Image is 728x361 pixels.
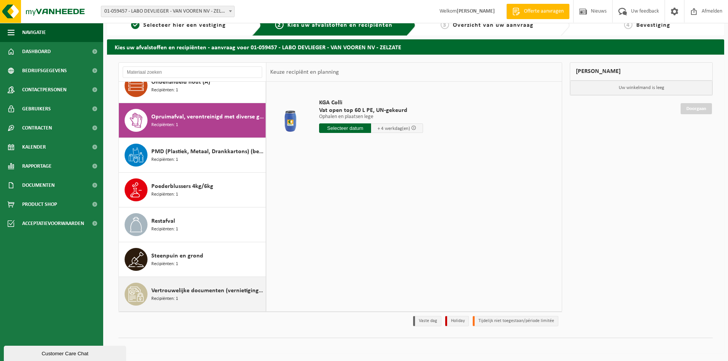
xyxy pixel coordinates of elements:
a: Offerte aanvragen [506,4,569,19]
h2: Kies uw afvalstoffen en recipiënten - aanvraag voor 01-059457 - LABO DEVLIEGER - VAN VOOREN NV - ... [107,39,724,54]
span: Opruimafval, verontreinigd met diverse gevaarlijke afvalstoffen [151,112,264,121]
div: Keuze recipiënt en planning [266,63,343,82]
span: 1 [131,21,139,29]
button: PMD (Plastiek, Metaal, Drankkartons) (bedrijven) Recipiënten: 1 [119,138,266,173]
span: Steenpuin en grond [151,251,203,261]
strong: [PERSON_NAME] [457,8,495,14]
span: 3 [441,21,449,29]
span: Dashboard [22,42,51,61]
span: Vat open top 60 L PE, UN-gekeurd [319,107,423,114]
li: Vaste dag [413,316,441,326]
li: Holiday [445,316,469,326]
input: Selecteer datum [319,123,371,133]
button: Onbehandeld hout (A) Recipiënten: 1 [119,68,266,103]
span: Recipiënten: 1 [151,87,178,94]
span: Acceptatievoorwaarden [22,214,84,233]
span: Overzicht van uw aanvraag [453,22,533,28]
a: Doorgaan [681,103,712,114]
span: Selecteer hier een vestiging [143,22,226,28]
li: Tijdelijk niet toegestaan/période limitée [473,316,558,326]
span: Onbehandeld hout (A) [151,78,210,87]
span: Contactpersonen [22,80,66,99]
span: Documenten [22,176,55,195]
span: Bedrijfsgegevens [22,61,67,80]
span: Product Shop [22,195,57,214]
span: Kalender [22,138,46,157]
span: Rapportage [22,157,52,176]
span: Gebruikers [22,99,51,118]
span: Offerte aanvragen [522,8,566,15]
p: Ophalen en plaatsen lege [319,114,423,120]
div: [PERSON_NAME] [570,62,713,81]
span: Vertrouwelijke documenten (vernietiging - meeverbranden) [151,286,264,295]
span: Recipiënten: 1 [151,226,178,233]
span: Recipiënten: 1 [151,191,178,198]
span: Kies uw afvalstoffen en recipiënten [287,22,392,28]
p: Uw winkelmand is leeg [570,81,712,95]
span: Poederblussers 4kg/6kg [151,182,213,191]
a: 1Selecteer hier een vestiging [111,21,246,30]
span: Recipiënten: 1 [151,121,178,129]
span: 01-059457 - LABO DEVLIEGER - VAN VOOREN NV - ZELZATE [101,6,234,17]
span: Recipiënten: 1 [151,261,178,268]
button: Steenpuin en grond Recipiënten: 1 [119,242,266,277]
span: Restafval [151,217,175,226]
span: 4 [624,21,632,29]
span: Recipiënten: 1 [151,295,178,303]
button: Poederblussers 4kg/6kg Recipiënten: 1 [119,173,266,207]
span: Recipiënten: 1 [151,156,178,164]
iframe: chat widget [4,344,128,361]
span: 2 [275,21,284,29]
span: Contracten [22,118,52,138]
span: Bevestiging [636,22,670,28]
span: 01-059457 - LABO DEVLIEGER - VAN VOOREN NV - ZELZATE [101,6,235,17]
button: Vertrouwelijke documenten (vernietiging - meeverbranden) Recipiënten: 1 [119,277,266,311]
span: KGA Colli [319,99,423,107]
span: PMD (Plastiek, Metaal, Drankkartons) (bedrijven) [151,147,264,156]
input: Materiaal zoeken [123,66,262,78]
span: Navigatie [22,23,46,42]
button: Opruimafval, verontreinigd met diverse gevaarlijke afvalstoffen Recipiënten: 1 [119,103,266,138]
button: Restafval Recipiënten: 1 [119,207,266,242]
span: + 4 werkdag(en) [378,126,410,131]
